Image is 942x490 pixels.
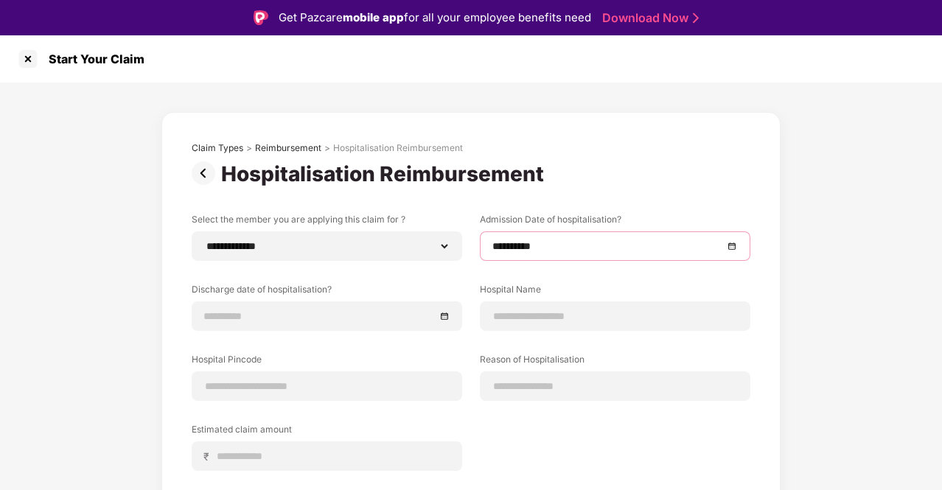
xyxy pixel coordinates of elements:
label: Admission Date of hospitalisation? [480,213,750,231]
span: ₹ [203,449,215,463]
label: Hospital Pincode [192,353,462,371]
div: Reimbursement [255,142,321,154]
div: Hospitalisation Reimbursement [333,142,463,154]
label: Estimated claim amount [192,423,462,441]
label: Reason of Hospitalisation [480,353,750,371]
div: Claim Types [192,142,243,154]
label: Discharge date of hospitalisation? [192,283,462,301]
div: > [246,142,252,154]
img: svg+xml;base64,PHN2ZyBpZD0iUHJldi0zMngzMiIgeG1sbnM9Imh0dHA6Ly93d3cudzMub3JnLzIwMDAvc3ZnIiB3aWR0aD... [192,161,221,185]
div: Get Pazcare for all your employee benefits need [279,9,591,27]
label: Select the member you are applying this claim for ? [192,213,462,231]
div: Start Your Claim [40,52,144,66]
img: Logo [254,10,268,25]
img: Stroke [693,10,699,26]
div: Hospitalisation Reimbursement [221,161,550,186]
strong: mobile app [343,10,404,24]
div: > [324,142,330,154]
a: Download Now [602,10,694,26]
label: Hospital Name [480,283,750,301]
